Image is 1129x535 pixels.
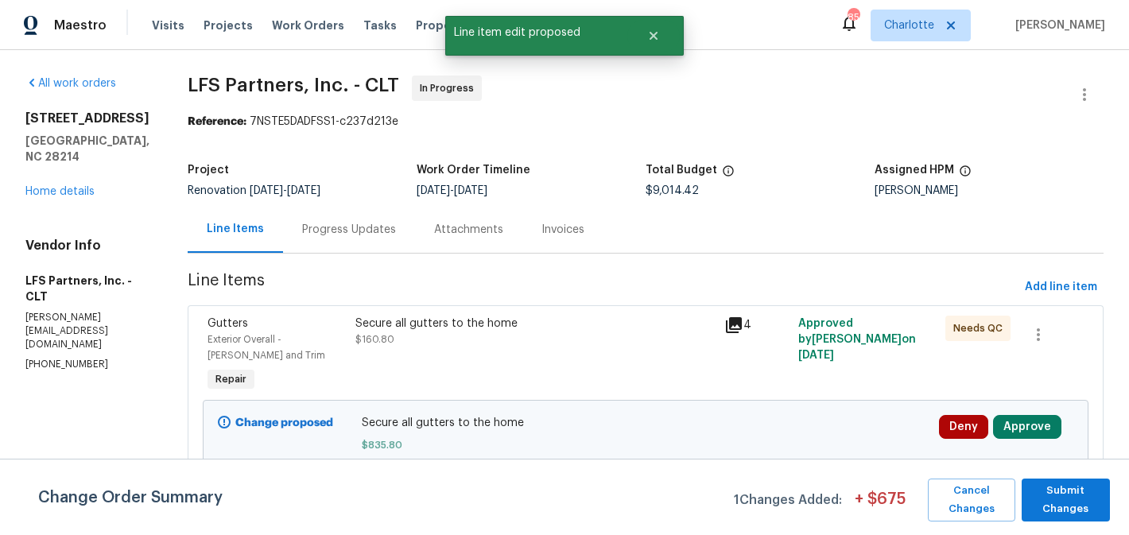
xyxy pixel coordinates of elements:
[355,316,715,331] div: Secure all gutters to the home
[416,17,478,33] span: Properties
[25,110,149,126] h2: [STREET_ADDRESS]
[1009,17,1105,33] span: [PERSON_NAME]
[362,437,929,453] span: $835.80
[724,316,789,335] div: 4
[855,491,906,521] span: + $ 675
[434,222,503,238] div: Attachments
[627,20,680,52] button: Close
[936,482,1007,518] span: Cancel Changes
[250,185,320,196] span: -
[208,335,325,360] span: Exterior Overall - [PERSON_NAME] and Trim
[188,76,399,95] span: LFS Partners, Inc. - CLT
[959,165,972,185] span: The hpm assigned to this work order.
[953,320,1009,336] span: Needs QC
[445,16,627,49] span: Line item edit proposed
[188,114,1104,130] div: 7NSTE5DADFSS1-c237d213e
[417,165,530,176] h5: Work Order Timeline
[884,17,934,33] span: Charlotte
[420,80,480,96] span: In Progress
[38,479,223,521] span: Change Order Summary
[25,311,149,351] p: [PERSON_NAME][EMAIL_ADDRESS][DOMAIN_NAME]
[152,17,184,33] span: Visits
[208,318,248,329] span: Gutters
[235,417,333,428] b: Change proposed
[25,358,149,371] p: [PHONE_NUMBER]
[928,479,1015,521] button: Cancel Changes
[355,335,394,344] span: $160.80
[250,185,283,196] span: [DATE]
[287,185,320,196] span: [DATE]
[875,185,1104,196] div: [PERSON_NAME]
[302,222,396,238] div: Progress Updates
[798,318,916,361] span: Approved by [PERSON_NAME] on
[362,415,929,431] span: Secure all gutters to the home
[734,485,842,521] span: 1 Changes Added:
[646,165,717,176] h5: Total Budget
[363,20,397,31] span: Tasks
[1018,273,1104,302] button: Add line item
[188,273,1018,302] span: Line Items
[1025,277,1097,297] span: Add line item
[272,17,344,33] span: Work Orders
[25,238,149,254] h4: Vendor Info
[417,185,487,196] span: -
[25,273,149,304] h5: LFS Partners, Inc. - CLT
[875,165,954,176] h5: Assigned HPM
[993,415,1061,439] button: Approve
[1030,482,1102,518] span: Submit Changes
[722,165,735,185] span: The total cost of line items that have been proposed by Opendoor. This sum includes line items th...
[417,185,450,196] span: [DATE]
[188,116,246,127] b: Reference:
[454,185,487,196] span: [DATE]
[54,17,107,33] span: Maestro
[207,221,264,237] div: Line Items
[25,78,116,89] a: All work orders
[646,185,699,196] span: $9,014.42
[188,165,229,176] h5: Project
[939,415,988,439] button: Deny
[1022,479,1110,521] button: Submit Changes
[25,133,149,165] h5: [GEOGRAPHIC_DATA], NC 28214
[204,17,253,33] span: Projects
[188,185,320,196] span: Renovation
[848,10,859,25] div: 85
[798,350,834,361] span: [DATE]
[209,371,253,387] span: Repair
[541,222,584,238] div: Invoices
[25,186,95,197] a: Home details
